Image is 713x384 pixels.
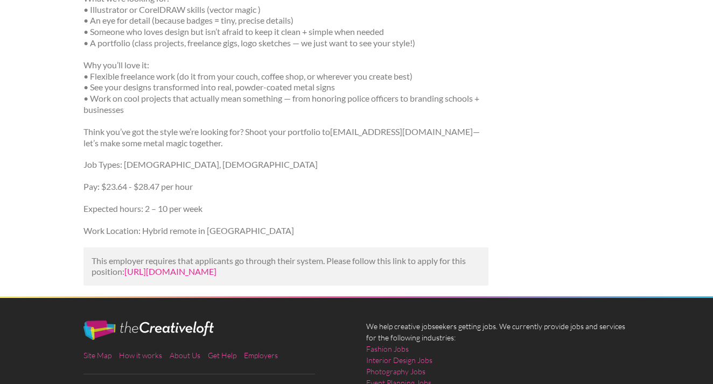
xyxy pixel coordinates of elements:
[366,366,425,377] a: Photography Jobs
[83,321,214,340] img: The Creative Loft
[83,126,489,149] p: Think you’ve got the style we’re looking for? Shoot your portfolio to [EMAIL_ADDRESS][DOMAIN_NAME...
[83,159,489,170] p: Job Types: [DEMOGRAPHIC_DATA], [DEMOGRAPHIC_DATA]
[119,351,162,360] a: How it works
[244,351,278,360] a: Employers
[208,351,236,360] a: Get Help
[124,266,216,276] a: [URL][DOMAIN_NAME]
[83,60,489,116] p: Why you’ll love it: • Flexible freelance work (do it from your couch, coffee shop, or wherever yo...
[170,351,200,360] a: About Us
[366,343,409,354] a: Fashion Jobs
[83,181,489,193] p: Pay: $23.64 - $28.47 per hour
[92,255,481,278] p: This employer requires that applicants go through their system. Please follow this link to apply ...
[83,203,489,215] p: Expected hours: 2 – 10 per week
[366,354,432,366] a: Interior Design Jobs
[83,225,489,237] p: Work Location: Hybrid remote in [GEOGRAPHIC_DATA]
[83,351,111,360] a: Site Map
